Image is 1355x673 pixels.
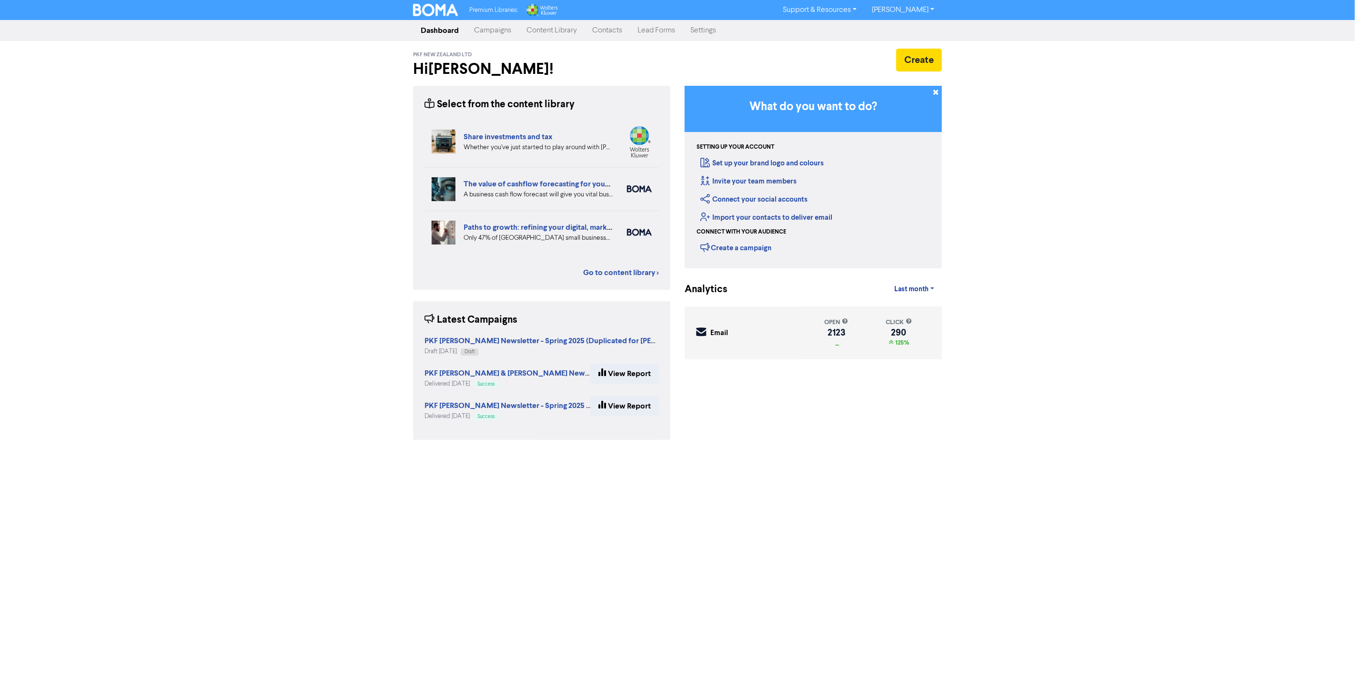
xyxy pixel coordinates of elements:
strong: PKF [PERSON_NAME] Newsletter - Spring 2025 (Duplicated for staff) [425,401,658,410]
a: Lead Forms [630,21,683,40]
div: A business cash flow forecast will give you vital business intelligence to help you scenario-plan... [464,190,613,200]
div: 2123 [825,329,849,336]
strong: PKF [PERSON_NAME] Newsletter - Spring 2025 (Duplicated for [PERSON_NAME]) [425,336,703,346]
a: Dashboard [413,21,466,40]
a: PKF [PERSON_NAME] & [PERSON_NAME] Newsletter - Spring 2025 (Duplicated for staff) [425,370,727,377]
a: Paths to growth: refining your digital, market and export strategies [464,223,688,232]
a: PKF [PERSON_NAME] Newsletter - Spring 2025 (Duplicated for staff) [425,402,658,410]
img: boma [627,229,652,236]
div: Email [710,328,728,339]
div: Getting Started in BOMA [685,86,942,268]
a: Go to content library > [583,267,659,278]
div: Select from the content library [425,97,575,112]
a: Content Library [519,21,585,40]
a: Support & Resources [775,2,864,18]
a: The value of cashflow forecasting for your business [464,179,639,189]
div: click [886,318,912,327]
a: View Report [590,364,659,384]
img: Wolters Kluwer [526,4,558,16]
a: View Report [590,396,659,416]
img: wolters_kluwer [627,126,652,158]
div: Only 47% of New Zealand small businesses expect growth in 2025. We’ve highlighted four key ways y... [464,233,613,243]
a: Invite your team members [700,177,797,186]
span: Success [477,414,495,419]
div: 290 [886,329,912,336]
a: Last month [887,280,942,299]
a: Share investments and tax [464,132,553,142]
a: PKF [PERSON_NAME] Newsletter - Spring 2025 (Duplicated for [PERSON_NAME]) [425,337,703,345]
a: Campaigns [466,21,519,40]
span: 125% [893,339,909,347]
a: Import your contacts to deliver email [700,213,832,222]
div: open [825,318,849,327]
div: Connect with your audience [697,228,786,236]
a: Contacts [585,21,630,40]
div: Delivered [DATE] [425,379,590,388]
a: Set up your brand logo and colours [700,159,824,168]
div: Latest Campaigns [425,313,517,327]
span: _ [834,339,839,347]
div: Create a campaign [700,240,771,255]
div: Draft [DATE] [425,347,659,356]
div: Delivered [DATE] [425,412,590,421]
div: Analytics [685,282,716,297]
span: PKF New Zealand Ltd [413,51,472,58]
iframe: Chat Widget [1307,627,1355,673]
img: BOMA Logo [413,4,458,16]
h3: What do you want to do? [699,100,928,114]
h2: Hi [PERSON_NAME] ! [413,60,670,78]
a: Settings [683,21,724,40]
span: Success [477,382,495,387]
div: Whether you’ve just started to play around with Sharesies, or are already comfortably managing yo... [464,143,613,153]
span: Draft [465,349,475,354]
div: Setting up your account [697,143,774,152]
span: Last month [894,285,929,294]
a: [PERSON_NAME] [864,2,942,18]
a: Connect your social accounts [700,195,808,204]
strong: PKF [PERSON_NAME] & [PERSON_NAME] Newsletter - Spring 2025 (Duplicated for staff) [425,368,727,378]
span: Premium Libraries: [469,7,518,13]
img: boma_accounting [627,185,652,193]
button: Create [896,49,942,71]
